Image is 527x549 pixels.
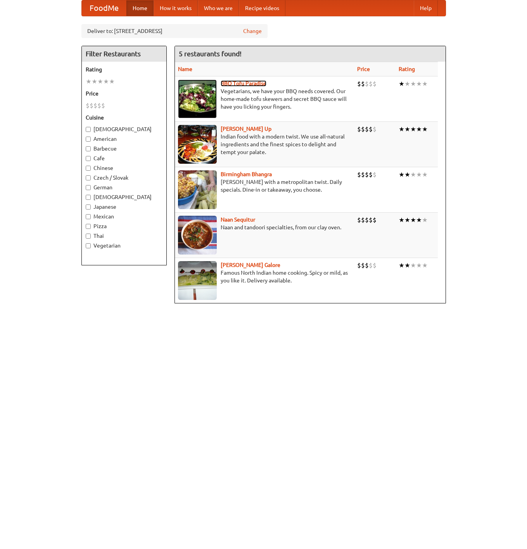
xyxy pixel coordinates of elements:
[178,87,351,111] p: Vegetarians, we have your BBQ needs covered. Our home-made tofu skewers and secret BBQ sauce will...
[86,204,91,210] input: Japanese
[416,170,422,179] li: ★
[369,216,373,224] li: $
[154,0,198,16] a: How it works
[86,195,91,200] input: [DEMOGRAPHIC_DATA]
[414,0,438,16] a: Help
[361,125,365,133] li: $
[86,66,162,73] h5: Rating
[82,46,166,62] h4: Filter Restaurants
[422,261,428,270] li: ★
[422,216,428,224] li: ★
[178,178,351,194] p: [PERSON_NAME] with a metropolitan twist. Daily specials. Dine-in or takeaway, you choose.
[221,171,272,177] b: Birmingham Bhangra
[86,224,91,229] input: Pizza
[357,80,361,88] li: $
[361,170,365,179] li: $
[357,125,361,133] li: $
[86,145,162,152] label: Barbecue
[178,66,192,72] a: Name
[86,77,92,86] li: ★
[86,101,90,110] li: $
[86,193,162,201] label: [DEMOGRAPHIC_DATA]
[399,80,404,88] li: ★
[422,80,428,88] li: ★
[86,174,162,182] label: Czech / Slovak
[86,166,91,171] input: Chinese
[86,213,162,220] label: Mexican
[357,261,361,270] li: $
[86,135,162,143] label: American
[82,0,126,16] a: FoodMe
[404,125,410,133] li: ★
[404,261,410,270] li: ★
[86,164,162,172] label: Chinese
[126,0,154,16] a: Home
[86,242,162,249] label: Vegetarian
[178,216,217,255] img: naansequitur.jpg
[86,125,162,133] label: [DEMOGRAPHIC_DATA]
[399,170,404,179] li: ★
[178,80,217,118] img: tofuparadise.jpg
[365,261,369,270] li: $
[86,214,91,219] input: Mexican
[103,77,109,86] li: ★
[404,80,410,88] li: ★
[178,223,351,231] p: Naan and tandoori specialties, from our clay oven.
[86,175,91,180] input: Czech / Slovak
[410,261,416,270] li: ★
[373,261,377,270] li: $
[416,125,422,133] li: ★
[86,184,162,191] label: German
[399,125,404,133] li: ★
[178,170,217,209] img: bhangra.jpg
[410,80,416,88] li: ★
[86,114,162,121] h5: Cuisine
[97,77,103,86] li: ★
[86,90,162,97] h5: Price
[357,216,361,224] li: $
[221,262,280,268] a: [PERSON_NAME] Galore
[93,101,97,110] li: $
[86,185,91,190] input: German
[90,101,93,110] li: $
[422,125,428,133] li: ★
[86,222,162,230] label: Pizza
[92,77,97,86] li: ★
[178,125,217,164] img: curryup.jpg
[422,170,428,179] li: ★
[373,80,377,88] li: $
[178,261,217,300] img: currygalore.jpg
[239,0,285,16] a: Recipe videos
[221,126,271,132] a: [PERSON_NAME] Up
[86,156,91,161] input: Cafe
[198,0,239,16] a: Who we are
[369,80,373,88] li: $
[86,232,162,240] label: Thai
[365,216,369,224] li: $
[86,234,91,239] input: Thai
[365,80,369,88] li: $
[416,80,422,88] li: ★
[373,216,377,224] li: $
[109,77,115,86] li: ★
[404,216,410,224] li: ★
[399,66,415,72] a: Rating
[399,261,404,270] li: ★
[373,125,377,133] li: $
[357,170,361,179] li: $
[410,125,416,133] li: ★
[410,170,416,179] li: ★
[416,261,422,270] li: ★
[365,170,369,179] li: $
[221,80,266,87] b: BBQ Tofu Paradise
[86,203,162,211] label: Japanese
[81,24,268,38] div: Deliver to: [STREET_ADDRESS]
[361,216,365,224] li: $
[369,170,373,179] li: $
[178,269,351,284] p: Famous North Indian home cooking. Spicy or mild, as you like it. Delivery available.
[399,216,404,224] li: ★
[221,216,255,223] b: Naan Sequitur
[86,127,91,132] input: [DEMOGRAPHIC_DATA]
